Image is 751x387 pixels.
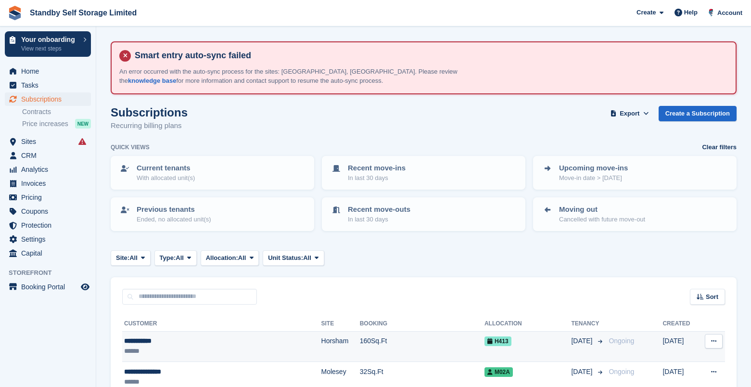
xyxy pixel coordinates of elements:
[112,157,313,189] a: Current tenants With allocated unit(s)
[620,109,639,118] span: Export
[662,331,699,362] td: [DATE]
[321,316,360,332] th: Site
[128,77,176,84] a: knowledge base
[79,281,91,293] a: Preview store
[5,135,91,148] a: menu
[21,219,79,232] span: Protection
[484,316,571,332] th: Allocation
[348,215,410,224] p: In last 30 days
[559,163,628,174] p: Upcoming move-ins
[176,253,184,263] span: All
[21,149,79,162] span: CRM
[5,280,91,294] a: menu
[122,316,321,332] th: Customer
[609,106,651,122] button: Export
[5,92,91,106] a: menu
[559,173,628,183] p: Move-in date > [DATE]
[662,316,699,332] th: Created
[160,253,176,263] span: Type:
[559,204,645,215] p: Moving out
[702,142,737,152] a: Clear filters
[534,157,736,189] a: Upcoming move-ins Move-in date > [DATE]
[22,118,91,129] a: Price increases NEW
[111,106,188,119] h1: Subscriptions
[129,253,138,263] span: All
[119,67,480,86] p: An error occurred with the auto-sync process for the sites: [GEOGRAPHIC_DATA], [GEOGRAPHIC_DATA]....
[706,8,716,17] img: Glenn Fisher
[111,143,150,152] h6: Quick views
[268,253,303,263] span: Unit Status:
[484,367,513,377] span: M02A
[609,368,634,375] span: Ongoing
[5,31,91,57] a: Your onboarding View next steps
[5,149,91,162] a: menu
[137,215,211,224] p: Ended, no allocated unit(s)
[348,204,410,215] p: Recent move-outs
[8,6,22,20] img: stora-icon-8386f47178a22dfd0bd8f6a31ec36ba5ce8667c1dd55bd0f319d3a0aa187defe.svg
[78,138,86,145] i: Smart entry sync failures have occurred
[571,367,594,377] span: [DATE]
[111,250,151,266] button: Site: All
[5,246,91,260] a: menu
[137,204,211,215] p: Previous tenants
[26,5,140,21] a: Standby Self Storage Limited
[348,173,406,183] p: In last 30 days
[263,250,324,266] button: Unit Status: All
[571,316,605,332] th: Tenancy
[706,292,718,302] span: Sort
[321,331,360,362] td: Horsham
[323,198,524,230] a: Recent move-outs In last 30 days
[360,331,484,362] td: 160Sq.Ft
[5,64,91,78] a: menu
[21,177,79,190] span: Invoices
[238,253,246,263] span: All
[5,205,91,218] a: menu
[21,191,79,204] span: Pricing
[21,44,78,53] p: View next steps
[9,268,96,278] span: Storefront
[137,163,195,174] p: Current tenants
[201,250,259,266] button: Allocation: All
[571,336,594,346] span: [DATE]
[684,8,698,17] span: Help
[21,92,79,106] span: Subscriptions
[154,250,197,266] button: Type: All
[116,253,129,263] span: Site:
[21,280,79,294] span: Booking Portal
[21,205,79,218] span: Coupons
[360,316,484,332] th: Booking
[22,107,91,116] a: Contracts
[137,173,195,183] p: With allocated unit(s)
[131,50,728,61] h4: Smart entry auto-sync failed
[21,78,79,92] span: Tasks
[206,253,238,263] span: Allocation:
[21,246,79,260] span: Capital
[111,120,188,131] p: Recurring billing plans
[5,232,91,246] a: menu
[484,336,511,346] span: H413
[5,219,91,232] a: menu
[22,119,68,129] span: Price increases
[348,163,406,174] p: Recent move-ins
[21,135,79,148] span: Sites
[636,8,656,17] span: Create
[21,232,79,246] span: Settings
[534,198,736,230] a: Moving out Cancelled with future move-out
[559,215,645,224] p: Cancelled with future move-out
[303,253,311,263] span: All
[717,8,742,18] span: Account
[21,36,78,43] p: Your onboarding
[5,191,91,204] a: menu
[21,163,79,176] span: Analytics
[5,163,91,176] a: menu
[5,78,91,92] a: menu
[75,119,91,129] div: NEW
[609,337,634,345] span: Ongoing
[323,157,524,189] a: Recent move-ins In last 30 days
[21,64,79,78] span: Home
[5,177,91,190] a: menu
[659,106,737,122] a: Create a Subscription
[112,198,313,230] a: Previous tenants Ended, no allocated unit(s)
